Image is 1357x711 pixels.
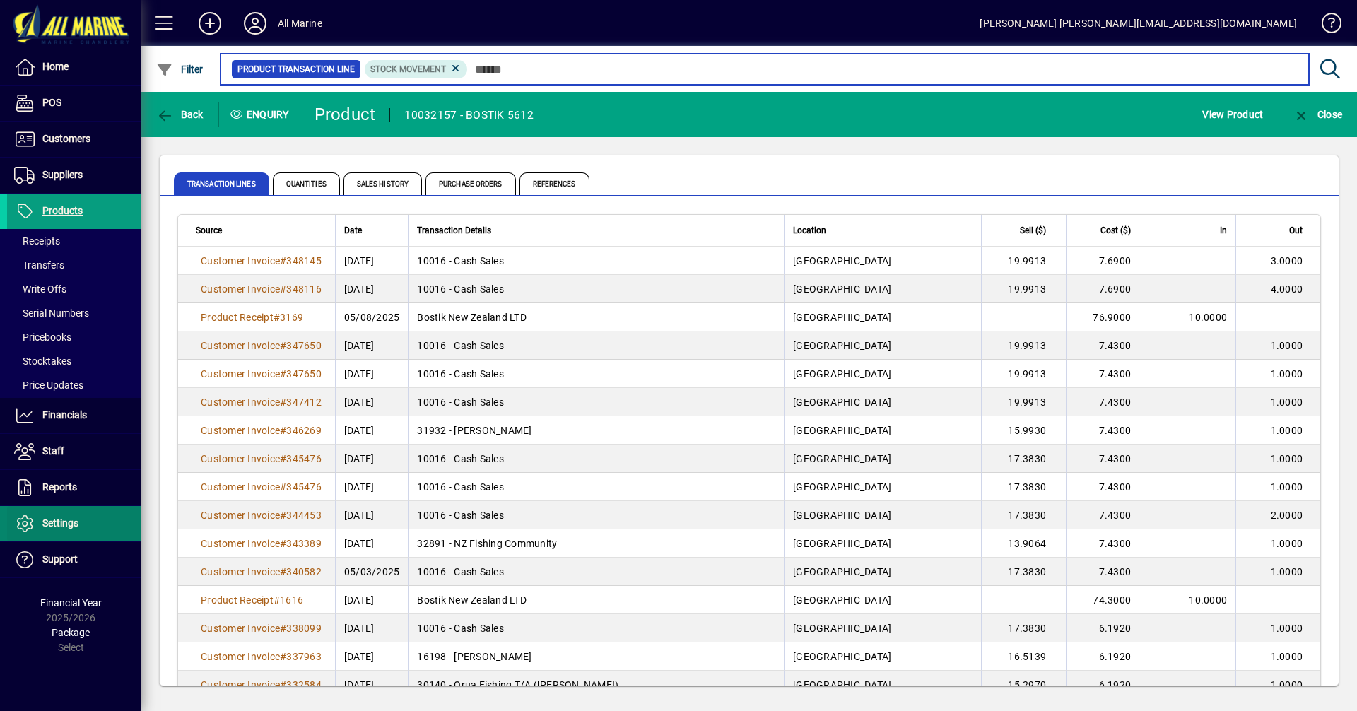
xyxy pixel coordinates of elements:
[7,229,141,253] a: Receipts
[201,312,274,323] span: Product Receipt
[196,564,327,580] a: Customer Invoice#340582
[156,64,204,75] span: Filter
[981,473,1066,501] td: 17.3830
[7,277,141,301] a: Write Offs
[793,453,891,464] span: [GEOGRAPHIC_DATA]
[286,396,322,408] span: 347412
[981,445,1066,473] td: 17.3830
[408,388,784,416] td: 10016 - Cash Sales
[1271,481,1303,493] span: 1.0000
[280,623,286,634] span: #
[408,642,784,671] td: 16198 - [PERSON_NAME]
[793,340,891,351] span: [GEOGRAPHIC_DATA]
[365,60,468,78] mat-chip: Product Transaction Type: Stock movement
[1271,679,1303,691] span: 1.0000
[42,61,69,72] span: Home
[280,396,286,408] span: #
[981,614,1066,642] td: 17.3830
[1271,425,1303,436] span: 1.0000
[52,627,90,638] span: Package
[7,86,141,121] a: POS
[981,671,1066,699] td: 15.2970
[201,425,280,436] span: Customer Invoice
[286,679,322,691] span: 332584
[280,283,286,295] span: #
[981,416,1066,445] td: 15.9930
[408,671,784,699] td: 30140 - Orua Fishing T/A ([PERSON_NAME])
[280,481,286,493] span: #
[286,651,322,662] span: 337963
[1271,396,1303,408] span: 1.0000
[7,253,141,277] a: Transfers
[1066,247,1151,275] td: 7.6900
[519,172,589,195] span: References
[335,416,409,445] td: [DATE]
[274,594,280,606] span: #
[981,360,1066,388] td: 19.9913
[14,380,83,391] span: Price Updates
[344,223,362,238] span: Date
[370,64,446,74] span: Stock movement
[201,453,280,464] span: Customer Invoice
[201,481,280,493] span: Customer Invoice
[1066,445,1151,473] td: 7.4300
[1271,623,1303,634] span: 1.0000
[196,366,327,382] a: Customer Invoice#347650
[990,223,1059,238] div: Sell ($)
[1271,453,1303,464] span: 1.0000
[793,594,891,606] span: [GEOGRAPHIC_DATA]
[14,235,60,247] span: Receipts
[335,671,409,699] td: [DATE]
[343,172,422,195] span: Sales History
[1066,360,1151,388] td: 7.4300
[335,501,409,529] td: [DATE]
[42,205,83,216] span: Products
[237,62,355,76] span: Product Transaction Line
[1271,538,1303,549] span: 1.0000
[981,529,1066,558] td: 13.9064
[335,331,409,360] td: [DATE]
[201,566,280,577] span: Customer Invoice
[1100,223,1131,238] span: Cost ($)
[408,445,784,473] td: 10016 - Cash Sales
[233,11,278,36] button: Profile
[196,223,222,238] span: Source
[793,368,891,380] span: [GEOGRAPHIC_DATA]
[408,501,784,529] td: 10016 - Cash Sales
[408,303,784,331] td: Bostik New Zealand LTD
[1289,223,1303,238] span: Out
[280,368,286,380] span: #
[793,481,891,493] span: [GEOGRAPHIC_DATA]
[280,340,286,351] span: #
[1075,223,1144,238] div: Cost ($)
[286,340,322,351] span: 347650
[1066,501,1151,529] td: 7.4300
[196,677,327,693] a: Customer Invoice#332584
[7,301,141,325] a: Serial Numbers
[201,368,280,380] span: Customer Invoice
[286,538,322,549] span: 343389
[1202,103,1263,126] span: View Product
[280,255,286,266] span: #
[7,122,141,157] a: Customers
[335,614,409,642] td: [DATE]
[408,331,784,360] td: 10016 - Cash Sales
[42,517,78,529] span: Settings
[981,501,1066,529] td: 17.3830
[286,623,322,634] span: 338099
[793,223,826,238] span: Location
[187,11,233,36] button: Add
[7,506,141,541] a: Settings
[981,247,1066,275] td: 19.9913
[196,423,327,438] a: Customer Invoice#346269
[981,558,1066,586] td: 17.3830
[201,396,280,408] span: Customer Invoice
[793,283,891,295] span: [GEOGRAPHIC_DATA]
[286,368,322,380] span: 347650
[201,623,280,634] span: Customer Invoice
[793,255,891,266] span: [GEOGRAPHIC_DATA]
[280,566,286,577] span: #
[280,679,286,691] span: #
[14,259,64,271] span: Transfers
[286,453,322,464] span: 345476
